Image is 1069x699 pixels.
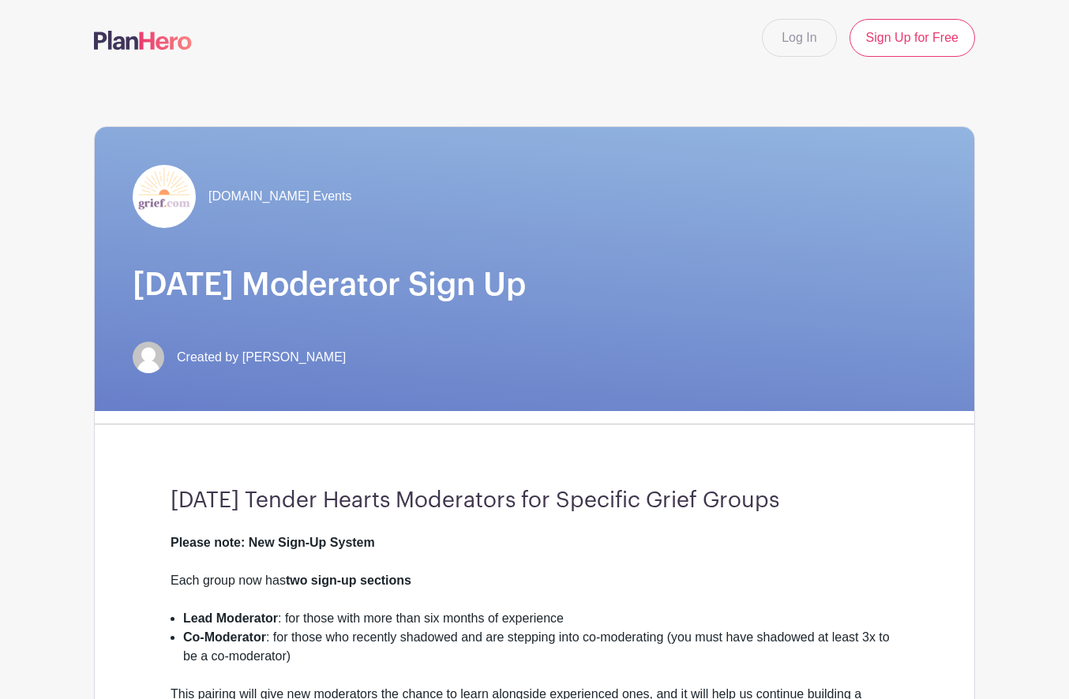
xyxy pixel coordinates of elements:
[171,571,898,609] div: Each group now has
[183,630,266,644] strong: Co-Moderator
[171,536,375,549] strong: Please note: New Sign-Up System
[183,628,898,685] li: : for those who recently shadowed and are stepping into co-moderating (you must have shadowed at ...
[286,574,411,587] strong: two sign-up sections
[850,19,975,57] a: Sign Up for Free
[183,609,898,628] li: : for those with more than six months of experience
[208,187,351,206] span: [DOMAIN_NAME] Events
[171,488,898,514] h3: [DATE] Tender Hearts Moderators for Specific Grief Groups
[94,31,192,50] img: logo-507f7623f17ff9eddc593b1ce0a138ce2505c220e1c5a4e2b4648c50719b7d32.svg
[183,611,278,625] strong: Lead Moderator
[133,165,196,228] img: grief-logo-planhero.png
[762,19,836,57] a: Log In
[133,266,936,304] h1: [DATE] Moderator Sign Up
[177,348,346,367] span: Created by [PERSON_NAME]
[133,342,164,373] img: default-ce2991bfa6775e67f084385cd625a349d9dcbb7a52a09fb2fda1e96e2d18dcdb.png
